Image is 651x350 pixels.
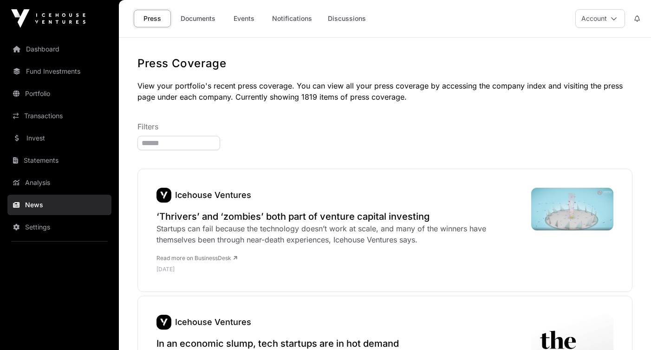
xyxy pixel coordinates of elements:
button: Account [575,9,625,28]
a: Icehouse Ventures [156,315,171,330]
div: Startups can fail because the technology doesn’t work at scale, and many of the winners have them... [156,223,522,245]
a: Settings [7,217,111,237]
a: Icehouse Ventures [175,317,251,327]
a: Notifications [266,10,318,27]
a: Press [134,10,171,27]
a: Statements [7,150,111,171]
p: [DATE] [156,266,522,273]
a: Read more on BusinessDesk [156,255,237,261]
a: Icehouse Ventures [156,188,171,203]
a: Dashboard [7,39,111,59]
a: News [7,195,111,215]
a: Analysis [7,172,111,193]
a: Fund Investments [7,61,111,82]
p: View your portfolio's recent press coverage. You can view all your press coverage by accessing th... [137,80,632,102]
a: Portfolio [7,83,111,104]
a: Discussions [322,10,372,27]
a: Transactions [7,106,111,126]
img: Icehouse Ventures Logo [11,9,85,28]
a: Documents [175,10,221,27]
img: Corporate-Video-Thumbnail-k.jpg [531,188,613,230]
a: Events [225,10,262,27]
h1: Press Coverage [137,56,632,71]
a: ‘Thrivers’ and ‘zombies’ both part of venture capital investing [156,210,522,223]
p: Filters [137,121,632,132]
img: 1d91eb80-55a0-4420-b6c5-9d552519538f.png [156,188,171,203]
a: Icehouse Ventures [175,190,251,200]
img: 1d91eb80-55a0-4420-b6c5-9d552519538f.png [156,315,171,330]
iframe: Chat Widget [605,305,651,350]
a: Invest [7,128,111,148]
a: In an economic slump, tech startups are in hot demand [156,337,522,350]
